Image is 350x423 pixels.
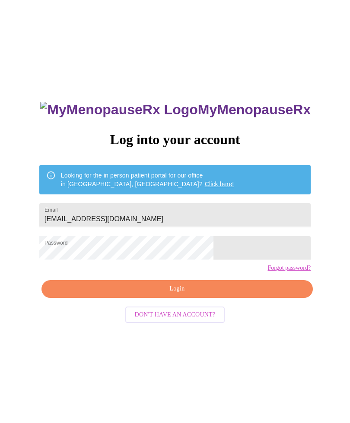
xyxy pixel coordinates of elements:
[40,102,197,118] img: MyMenopauseRx Logo
[40,102,311,118] h3: MyMenopauseRx
[41,280,313,298] button: Login
[61,168,234,192] div: Looking for the in person patient portal for our office in [GEOGRAPHIC_DATA], [GEOGRAPHIC_DATA]?
[123,310,227,318] a: Don't have an account?
[51,284,303,294] span: Login
[267,265,311,271] a: Forgot password?
[125,307,225,323] button: Don't have an account?
[39,132,311,148] h3: Log into your account
[205,181,234,187] a: Click here!
[135,310,216,320] span: Don't have an account?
